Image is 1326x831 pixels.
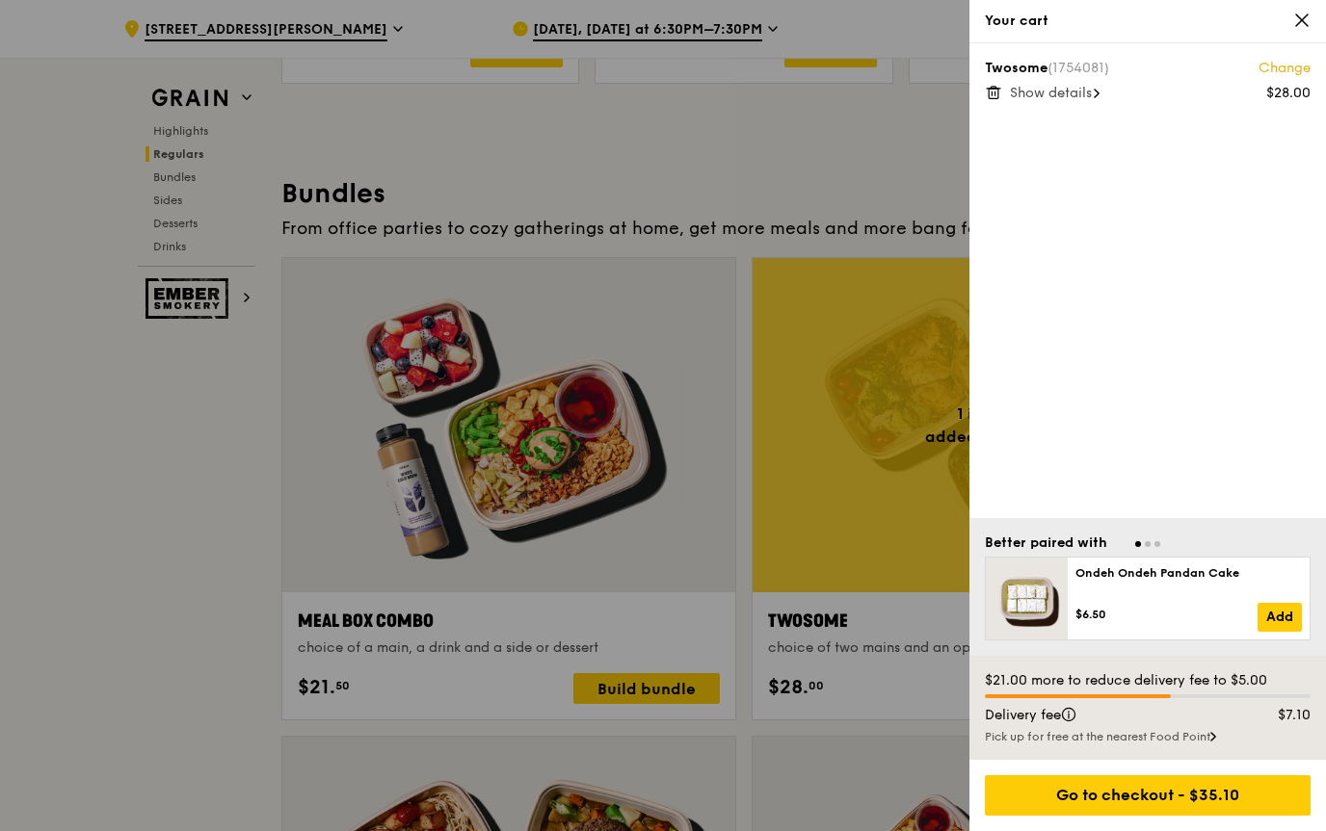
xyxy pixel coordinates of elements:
div: Delivery fee [973,706,1235,725]
span: Go to slide 1 [1135,541,1141,547]
div: Ondeh Ondeh Pandan Cake [1075,565,1302,581]
span: Show details [1010,85,1092,101]
a: Change [1259,59,1311,78]
div: $7.10 [1235,706,1323,725]
div: Pick up for free at the nearest Food Point [985,729,1311,744]
div: $28.00 [1266,84,1311,103]
span: (1754081) [1048,60,1109,76]
div: Twosome [985,59,1311,78]
div: $6.50 [1075,607,1258,622]
div: Your cart [985,12,1311,31]
div: Better paired with [985,533,1107,553]
a: Add [1258,603,1302,632]
div: $21.00 more to reduce delivery fee to $5.00 [985,671,1311,690]
span: Go to slide 2 [1145,541,1151,547]
span: Go to slide 3 [1154,541,1160,547]
div: Go to checkout - $35.10 [985,775,1311,816]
